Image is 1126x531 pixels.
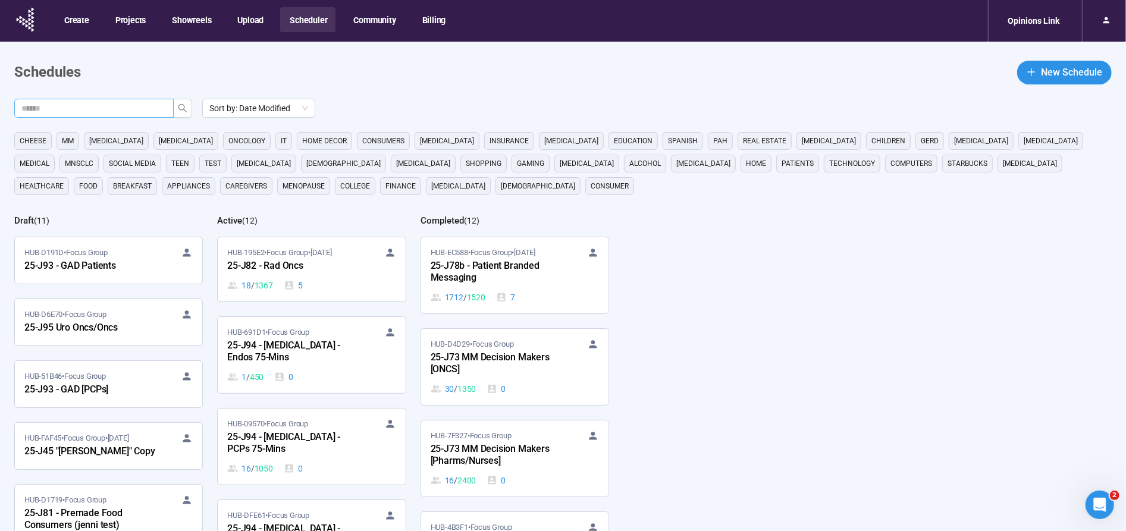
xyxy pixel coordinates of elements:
[218,237,405,301] a: HUB-195E2•Focus Group•[DATE]25-J82 - Rad Oncs18 / 13675
[284,279,303,292] div: 5
[466,158,501,169] span: shopping
[890,158,932,169] span: computers
[24,321,155,336] div: 25-J95 Uro Oncs/Oncs
[217,215,242,226] h2: Active
[24,309,106,321] span: HUB-D6E70 • Focus Group
[227,247,331,259] span: HUB-195E2 • Focus Group •
[15,361,202,407] a: HUB-51B46•Focus Group25-J93 - GAD [PCPs]
[55,7,98,32] button: Create
[1017,61,1112,84] button: plusNew Schedule
[167,180,210,192] span: appliances
[457,474,476,487] span: 2400
[676,158,730,169] span: [MEDICAL_DATA]
[173,99,192,118] button: search
[274,370,293,384] div: 0
[218,317,405,393] a: HUB-691D1•Focus Group25-J94 - [MEDICAL_DATA] - Endos 75-Mins1 / 4500
[921,135,939,147] span: GERD
[948,158,987,169] span: starbucks
[487,382,506,395] div: 0
[421,420,609,497] a: HUB-7F327•Focus Group25-J73 MM Decision Makers [Pharms/Nurses]16 / 24000
[242,216,258,225] span: ( 12 )
[396,158,450,169] span: [MEDICAL_DATA]
[255,279,273,292] span: 1367
[782,158,814,169] span: Patients
[385,180,416,192] span: finance
[302,135,347,147] span: home decor
[431,430,512,442] span: HUB-7F327 • Focus Group
[62,135,74,147] span: MM
[1000,10,1067,32] div: Opinions Link
[544,135,598,147] span: [MEDICAL_DATA]
[109,158,156,169] span: social media
[829,158,875,169] span: technology
[218,409,405,485] a: HUB-09570•Focus Group25-J94 - [MEDICAL_DATA] - PCPs 75-Mins16 / 10500
[431,474,476,487] div: 16
[237,158,291,169] span: [MEDICAL_DATA]
[487,474,506,487] div: 0
[802,135,856,147] span: [MEDICAL_DATA]
[340,180,370,192] span: college
[431,382,476,395] div: 30
[65,158,93,169] span: mnsclc
[159,135,213,147] span: [MEDICAL_DATA]
[431,338,514,350] span: HUB-D4D29 • Focus Group
[24,259,155,274] div: 25-J93 - GAD Patients
[113,180,152,192] span: breakfast
[280,7,335,32] button: Scheduler
[227,510,309,521] span: HUB-DFE61 • Focus Group
[15,237,202,284] a: HUB-D191D•Focus Group25-J93 - GAD Patients
[1041,65,1102,80] span: New Schedule
[24,444,155,460] div: 25-J45 "[PERSON_NAME]" Copy
[162,7,219,32] button: Showreels
[171,158,189,169] span: Teen
[431,291,485,304] div: 1712
[246,370,250,384] span: /
[227,279,273,292] div: 18
[457,382,476,395] span: 1350
[1027,67,1036,77] span: plus
[463,291,467,304] span: /
[20,135,46,147] span: cheese
[15,299,202,345] a: HUB-D6E70•Focus Group25-J95 Uro Oncs/Oncs
[431,442,562,469] div: 25-J73 MM Decision Makers [Pharms/Nurses]
[1003,158,1057,169] span: [MEDICAL_DATA]
[1110,491,1119,500] span: 2
[251,279,255,292] span: /
[514,248,535,257] time: [DATE]
[344,7,404,32] button: Community
[306,158,381,169] span: [DEMOGRAPHIC_DATA]
[209,99,308,117] span: Sort by: Date Modified
[420,135,474,147] span: [MEDICAL_DATA]
[106,7,154,32] button: Projects
[310,248,332,257] time: [DATE]
[15,423,202,469] a: HUB-FAF45•Focus Group•[DATE]25-J45 "[PERSON_NAME]" Copy
[496,291,515,304] div: 7
[14,215,34,226] h2: Draft
[205,158,221,169] span: Test
[413,7,454,32] button: Billing
[225,180,267,192] span: caregivers
[362,135,404,147] span: consumers
[281,135,287,147] span: it
[746,158,766,169] span: home
[250,370,264,384] span: 450
[89,135,143,147] span: [MEDICAL_DATA]
[431,350,562,378] div: 25-J73 MM Decision Makers [ONCS]
[20,158,49,169] span: medical
[591,180,629,192] span: consumer
[228,7,272,32] button: Upload
[24,432,128,444] span: HUB-FAF45 • Focus Group •
[227,462,273,475] div: 16
[668,135,698,147] span: Spanish
[227,338,358,366] div: 25-J94 - [MEDICAL_DATA] - Endos 75-Mins
[954,135,1008,147] span: [MEDICAL_DATA]
[421,329,609,405] a: HUB-D4D29•Focus Group25-J73 MM Decision Makers [ONCS]30 / 13500
[251,462,255,475] span: /
[560,158,614,169] span: [MEDICAL_DATA]
[255,462,273,475] span: 1050
[871,135,905,147] span: children
[467,291,485,304] span: 1520
[1086,491,1114,519] iframe: Intercom live chat
[24,382,155,398] div: 25-J93 - GAD [PCPs]
[421,215,464,226] h2: Completed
